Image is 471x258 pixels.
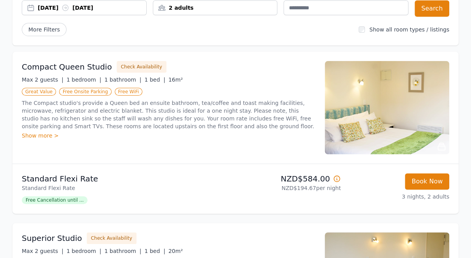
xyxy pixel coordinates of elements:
[117,61,166,73] button: Check Availability
[144,248,165,254] span: 1 bed |
[22,99,315,130] p: The Compact studio's provide a Queen bed an ensuite bathroom, tea/coffee and toast making facilit...
[22,184,233,192] p: Standard Flexi Rate
[22,23,67,36] span: More Filters
[415,0,449,17] button: Search
[38,4,146,12] div: [DATE] [DATE]
[22,88,56,96] span: Great Value
[239,184,341,192] p: NZD$194.67 per night
[369,26,449,33] label: Show all room types / listings
[59,88,111,96] span: Free Onsite Parking
[22,61,112,72] h3: Compact Queen Studio
[104,248,141,254] span: 1 bathroom |
[22,248,63,254] span: Max 2 guests |
[67,77,102,83] span: 1 bedroom |
[115,88,143,96] span: Free WiFi
[22,77,63,83] span: Max 2 guests |
[153,4,277,12] div: 2 adults
[67,248,102,254] span: 1 bedroom |
[239,173,341,184] p: NZD$584.00
[87,232,137,244] button: Check Availability
[22,132,315,139] div: Show more >
[347,193,449,200] p: 3 nights, 2 adults
[168,248,183,254] span: 20m²
[104,77,141,83] span: 1 bathroom |
[168,77,183,83] span: 16m²
[22,196,88,204] span: Free Cancellation until ...
[144,77,165,83] span: 1 bed |
[405,173,449,190] button: Book Now
[22,173,233,184] p: Standard Flexi Rate
[22,233,82,244] h3: Superior Studio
